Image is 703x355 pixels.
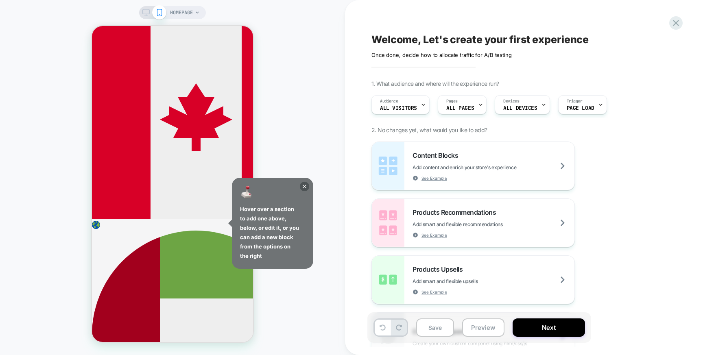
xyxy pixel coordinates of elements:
[413,208,500,216] span: Products Recommendations
[413,221,544,227] span: Add smart and flexible recommendations
[567,105,594,111] span: Page Load
[567,98,583,104] span: Trigger
[413,151,462,159] span: Content Blocks
[462,318,504,337] button: Preview
[446,98,458,104] span: Pages
[413,164,557,170] span: Add content and enrich your store's experience
[421,175,447,181] span: See Example
[503,105,537,111] span: ALL DEVICES
[170,6,193,19] span: HOMEPAGE
[380,105,417,111] span: All Visitors
[416,318,454,337] button: Save
[371,126,487,133] span: 2. No changes yet, what would you like to add?
[421,289,447,295] span: See Example
[413,265,467,273] span: Products Upsells
[380,98,398,104] span: Audience
[503,98,519,104] span: Devices
[421,232,447,238] span: See Example
[446,105,474,111] span: ALL PAGES
[371,80,499,87] span: 1. What audience and where will the experience run?
[513,318,585,337] button: Next
[413,278,518,284] span: Add smart and flexible upsells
